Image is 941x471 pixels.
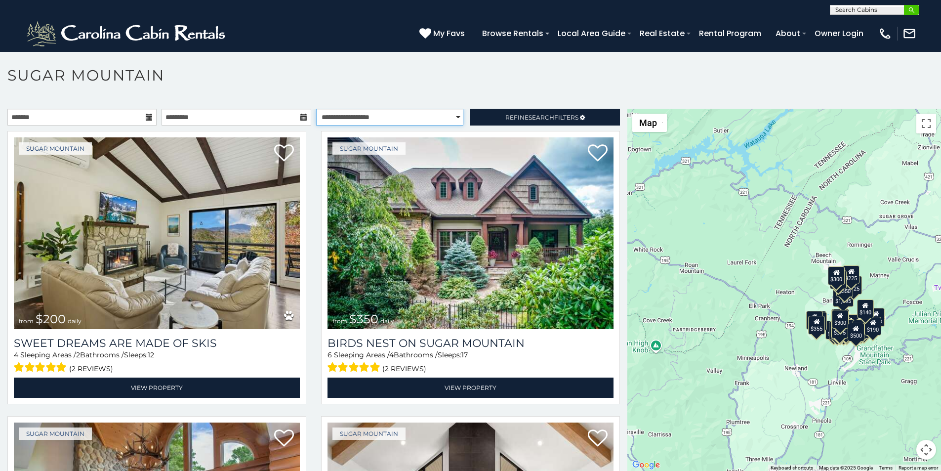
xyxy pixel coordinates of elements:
[69,362,113,375] span: (2 reviews)
[274,143,294,164] a: Add to favorites
[868,308,885,327] div: $155
[14,137,300,329] a: Sweet Dreams Are Made Of Skis from $200 daily
[529,114,554,121] span: Search
[831,320,848,339] div: $375
[819,465,873,471] span: Map data ©2025 Google
[36,312,66,326] span: $200
[828,266,845,285] div: $300
[332,317,347,325] span: from
[19,428,92,440] a: Sugar Mountain
[470,109,619,126] a: RefineSearchFilters
[831,309,848,328] div: $190
[327,137,614,329] a: Birds Nest On Sugar Mountain from $350 daily
[845,276,862,295] div: $125
[419,27,467,40] a: My Favs
[14,337,300,350] a: Sweet Dreams Are Made Of Skis
[332,428,406,440] a: Sugar Mountain
[809,316,825,335] div: $355
[327,350,332,359] span: 6
[14,350,300,375] div: Sleeping Areas / Bathrooms / Sleeps:
[902,27,916,41] img: mail-regular-white.png
[857,300,874,318] div: $140
[25,19,230,48] img: White-1-2.png
[694,25,766,42] a: Rental Program
[461,350,468,359] span: 17
[327,350,614,375] div: Sleeping Areas / Bathrooms / Sleeps:
[433,27,465,40] span: My Favs
[806,311,823,330] div: $240
[878,27,892,41] img: phone-regular-white.png
[505,114,578,121] span: Refine Filters
[639,118,657,128] span: Map
[19,317,34,325] span: from
[899,465,938,471] a: Report a map error
[274,428,294,449] a: Add to favorites
[588,143,608,164] a: Add to favorites
[833,288,854,307] div: $1,095
[916,440,936,460] button: Map camera controls
[832,309,849,328] div: $265
[853,320,869,339] div: $195
[76,350,80,359] span: 2
[588,428,608,449] a: Add to favorites
[14,350,18,359] span: 4
[327,337,614,350] a: Birds Nest On Sugar Mountain
[14,137,300,329] img: Sweet Dreams Are Made Of Skis
[553,25,630,42] a: Local Area Guide
[14,378,300,398] a: View Property
[148,350,154,359] span: 12
[68,317,82,325] span: daily
[848,323,864,342] div: $500
[810,25,868,42] a: Owner Login
[916,114,936,133] button: Toggle fullscreen view
[349,312,378,326] span: $350
[879,465,893,471] a: Terms
[832,310,849,329] div: $300
[635,25,690,42] a: Real Estate
[19,142,92,155] a: Sugar Mountain
[327,137,614,329] img: Birds Nest On Sugar Mountain
[382,362,426,375] span: (2 reviews)
[389,350,394,359] span: 4
[327,378,614,398] a: View Property
[842,314,859,333] div: $200
[865,317,882,336] div: $190
[632,114,667,132] button: Change map style
[843,265,860,284] div: $225
[477,25,548,42] a: Browse Rentals
[829,321,846,340] div: $155
[771,25,805,42] a: About
[332,142,406,155] a: Sugar Mountain
[380,317,394,325] span: daily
